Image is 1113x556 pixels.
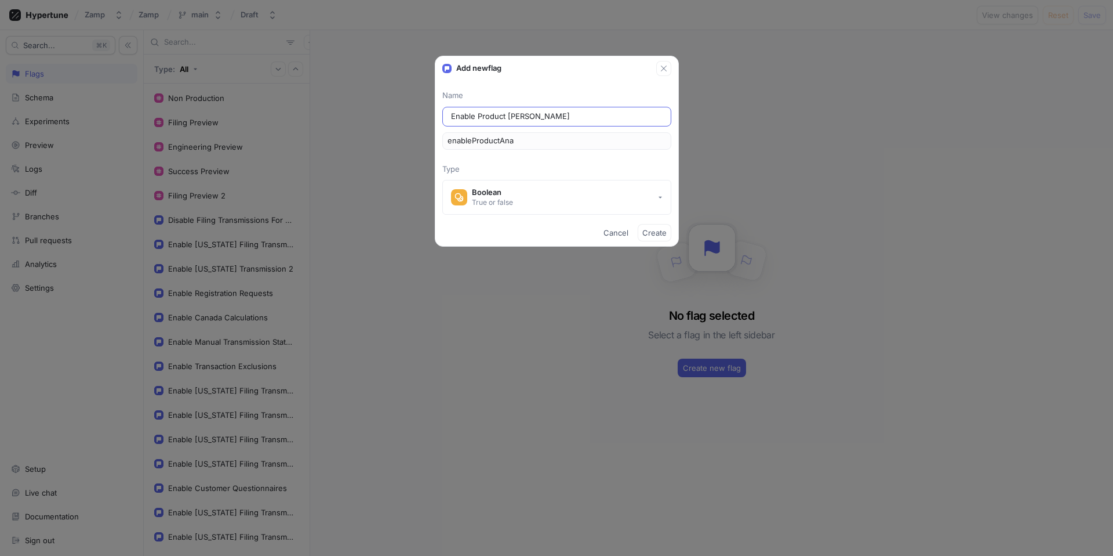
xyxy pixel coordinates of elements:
[642,229,667,236] span: Create
[472,197,513,207] div: True or false
[442,90,671,102] p: Name
[456,63,501,74] p: Add new flag
[451,111,663,122] input: Enter a name for this flag
[472,187,513,197] div: Boolean
[638,224,671,241] button: Create
[442,164,671,175] p: Type
[442,180,671,215] button: BooleanTrue or false
[599,224,633,241] button: Cancel
[603,229,628,236] span: Cancel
